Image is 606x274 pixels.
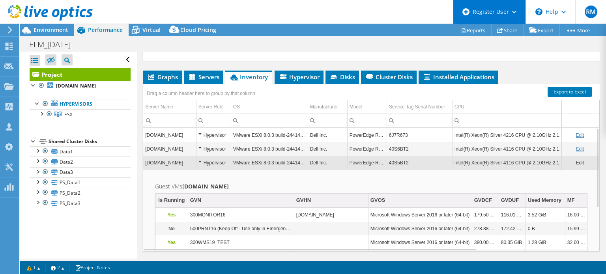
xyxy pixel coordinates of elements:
td: Column GVDUF, Value 116.01 GiB [499,208,526,222]
td: Server Role Column [196,100,231,114]
a: Data1 [30,146,131,157]
span: Virtual [142,26,161,34]
a: Project [30,68,131,81]
a: PS_Data2 [30,188,131,198]
a: Export [523,24,560,36]
a: Edit [576,146,584,152]
td: Manufacturer Column [308,100,347,114]
td: Column GVDUF, Value 80.35 GiB [499,236,526,250]
td: Column OS, Value VMware ESXi 8.0.3 build-24414501 [231,156,308,170]
a: Share [491,24,524,36]
b: [DOMAIN_NAME] [182,183,229,190]
div: MF [567,196,575,205]
a: 1 [21,263,46,272]
td: Server Name Column [143,100,196,114]
td: Column GVN, Value 500PRNT16 (Keep Off - Use only in Emergencies) [188,222,294,236]
td: Column Server Role, Value Hypervisor [196,156,231,170]
td: GVN Column [188,194,294,207]
td: Column GVDCF, Value 179.50 GiB [472,208,499,222]
td: Column Server Name, Value esxi10.elmlogistics.com [143,128,196,142]
div: Hypervisor [198,158,229,168]
a: Edit [576,132,584,138]
td: GVHN Column [294,194,368,207]
div: Shared Cluster Disks [49,137,131,146]
td: Column GVDUF, Value 172.42 GiB [499,222,526,236]
td: Column Model, Value PowerEdge R640 [347,156,387,170]
td: Column Server Role, Value Hypervisor [196,142,231,156]
td: Column Manufacturer, Filter cell [308,114,347,127]
td: Column GVN, Value 300MONITOR16 [188,208,294,222]
p: Yes [157,210,186,220]
a: Hypervisors [30,99,131,109]
td: Column OS, Value VMware ESXi 8.0.3 build-24414501 [231,128,308,142]
b: [DOMAIN_NAME] [56,82,96,89]
span: ESX [64,111,73,118]
div: Server Name [145,102,173,112]
a: Data3 [30,167,131,177]
td: Column GVOS, Value Microsoft Windows Server 2016 or later (64-bit) [368,208,472,222]
td: Column GVHN, Value [294,236,368,250]
div: Server Role [198,102,223,112]
td: Column OS, Filter cell [231,114,308,127]
td: MF Column [565,194,589,207]
a: Project Notes [69,263,116,272]
td: Column Used Memory, Value 0 B [526,222,565,236]
div: Service Tag Serial Number [389,102,445,112]
td: Column OS, Value VMware ESXi 8.0.3 build-24414501 [231,142,308,156]
div: GVHN [296,196,311,205]
span: Graphs [147,73,178,81]
span: Performance [88,26,123,34]
td: Column GVHN, Value 300MONITOR16.elmlogistics.com [294,208,368,222]
td: Column Service Tag Serial Number, Value 40S6BT2 [387,142,452,156]
td: Column Used Memory, Value 3.52 GiB [526,208,565,222]
div: OS [233,102,240,112]
td: Column Manufacturer, Value Dell Inc. [308,156,347,170]
td: Column GVOS, Value Microsoft Windows Server 2016 or later (64-bit) [368,222,472,236]
span: Installed Applications [423,73,494,81]
td: Column CPU, Value Intel(R) Xeon(R) Silver 4216 CPU @ 2.10GHz 2.10 GHz [452,128,568,142]
div: GVDCF [474,196,492,205]
a: Reports [454,24,492,36]
td: Column Server Name, Filter cell [143,114,196,127]
td: Column GVN, Value 300WMS19_TEST [188,236,294,250]
td: Column GVOS, Value Microsoft Windows Server 2016 or later (64-bit) [368,236,472,250]
span: Cluster Disks [365,73,413,81]
a: [DOMAIN_NAME] [30,81,131,91]
td: GVDUF Column [499,194,526,207]
h2: Guest VMs [155,182,587,191]
a: ESX [30,109,131,119]
td: Column Service Tag Serial Number, Value 40S5BT2 [387,156,452,170]
td: Column Server Role, Value Hypervisor [196,128,231,142]
div: Manufacturer [310,102,338,112]
div: Data grid [143,84,600,252]
td: Column Model, Filter cell [347,114,387,127]
div: CPU [454,102,464,112]
div: GVOS [370,196,385,205]
a: PS_Data3 [30,198,131,208]
span: Inventory [229,73,268,81]
td: Column MF, Value 15.99 GiB [565,222,589,236]
svg: \n [535,8,542,15]
td: Column Manufacturer, Value Dell Inc. [308,142,347,156]
td: Column Used Memory, Value 1.28 GiB [526,236,565,250]
td: Column MF, Value 16.00 GiB [565,208,589,222]
td: Column Model, Value PowerEdge R640 [347,142,387,156]
span: RM [585,6,597,18]
div: Drag a column header here to group by that column [145,88,257,99]
div: Model [350,102,363,112]
td: Column Is Running, Value Yes [155,208,188,222]
td: Column Service Tag Serial Number, Filter cell [387,114,452,127]
span: Servers [188,73,219,81]
td: Used Memory Column [526,194,565,207]
span: Disks [329,73,355,81]
td: Is Running Column [155,194,188,207]
div: Is Running [158,196,185,205]
span: Environment [34,26,68,34]
td: Column Is Running, Value No [155,222,188,236]
a: Data2 [30,157,131,167]
div: Hypervisor [198,130,229,140]
div: Used Memory [528,196,561,205]
p: No [157,224,186,233]
td: CPU Column [452,100,568,114]
td: Service Tag Serial Number Column [387,100,452,114]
